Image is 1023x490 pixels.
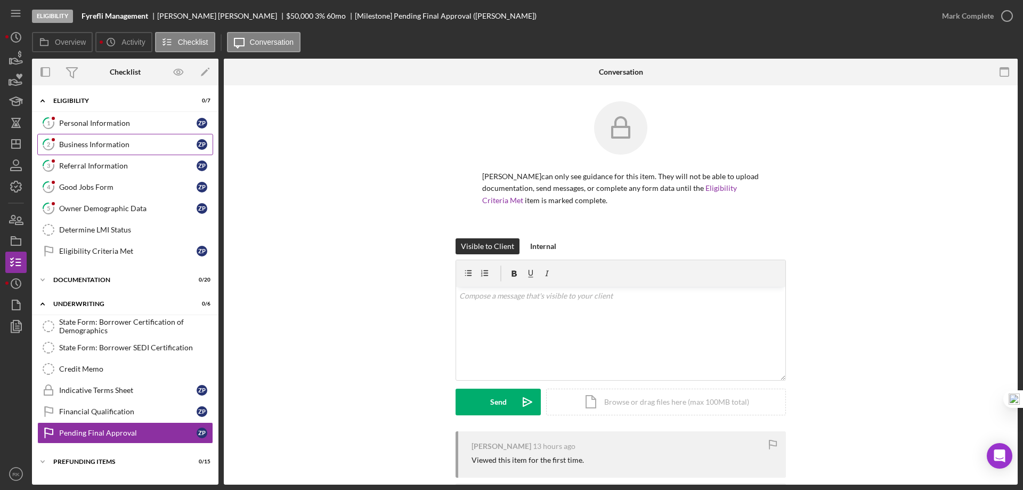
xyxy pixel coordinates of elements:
[55,38,86,46] label: Overview
[59,140,197,149] div: Business Information
[315,12,325,20] div: 3 %
[482,171,759,206] p: [PERSON_NAME] can only see guidance for this item. They will not be able to upload documentation,...
[155,32,215,52] button: Checklist
[37,113,213,134] a: 1Personal InformationZP
[59,247,197,255] div: Eligibility Criteria Met
[157,12,286,20] div: [PERSON_NAME] [PERSON_NAME]
[59,226,213,234] div: Determine LMI Status
[37,198,213,219] a: 5Owner Demographic DataZP
[53,459,184,465] div: Prefunding Items
[191,98,210,104] div: 0 / 7
[53,98,184,104] div: Eligibility
[47,119,50,126] tspan: 1
[525,238,562,254] button: Internal
[47,183,51,190] tspan: 4
[197,246,207,256] div: Z P
[530,238,556,254] div: Internal
[355,12,537,20] div: [Milestone] Pending Final Approval ([PERSON_NAME])
[197,203,207,214] div: Z P
[533,442,575,451] time: 2025-10-07 02:36
[197,139,207,150] div: Z P
[250,38,294,46] label: Conversation
[59,318,213,335] div: State Form: Borrower Certification of Demographics
[53,301,184,307] div: Underwriting
[59,162,197,170] div: Referral Information
[37,316,213,337] a: State Form: Borrower Certification of Demographics
[110,68,141,76] div: Checklist
[197,160,207,171] div: Z P
[82,12,148,20] b: Fyrefli Management
[32,10,73,23] div: Eligibility
[942,5,994,27] div: Mark Complete
[37,219,213,240] a: Determine LMI Status
[191,277,210,283] div: 0 / 20
[59,365,213,373] div: Credit Memo
[59,429,197,437] div: Pending Final Approval
[197,118,207,128] div: Z P
[987,443,1012,469] div: Open Intercom Messenger
[59,119,197,127] div: Personal Information
[599,68,643,76] div: Conversation
[490,389,507,415] div: Send
[461,238,514,254] div: Visible to Client
[456,238,519,254] button: Visible to Client
[37,240,213,262] a: Eligibility Criteria MetZP
[37,134,213,155] a: 2Business InformationZP
[191,459,210,465] div: 0 / 15
[931,5,1018,27] button: Mark Complete
[47,141,50,148] tspan: 2
[32,32,93,52] button: Overview
[472,456,584,464] div: Viewed this item for the first time.
[12,471,20,477] text: RK
[37,155,213,176] a: 3Referral InformationZP
[227,32,301,52] button: Conversation
[59,343,213,352] div: State Form: Borrower SEDI Certification
[59,386,197,395] div: Indicative Terms Sheet
[197,182,207,192] div: Z P
[59,407,197,416] div: Financial Qualification
[456,389,541,415] button: Send
[197,406,207,417] div: Z P
[178,38,208,46] label: Checklist
[37,176,213,198] a: 4Good Jobs FormZP
[197,428,207,438] div: Z P
[37,401,213,422] a: Financial QualificationZP
[286,11,313,20] span: $50,000
[1009,393,1020,405] img: one_i.png
[5,463,27,485] button: RK
[59,183,197,191] div: Good Jobs Form
[37,422,213,444] a: Pending Final ApprovalZP
[53,277,184,283] div: Documentation
[47,162,50,169] tspan: 3
[95,32,152,52] button: Activity
[472,442,531,451] div: [PERSON_NAME]
[37,358,213,380] a: Credit Memo
[37,380,213,401] a: Indicative Terms SheetZP
[482,183,737,204] a: Eligibility Criteria Met
[197,385,207,396] div: Z P
[47,205,50,212] tspan: 5
[59,204,197,213] div: Owner Demographic Data
[37,337,213,358] a: State Form: Borrower SEDI Certification
[121,38,145,46] label: Activity
[327,12,346,20] div: 60 mo
[191,301,210,307] div: 0 / 6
